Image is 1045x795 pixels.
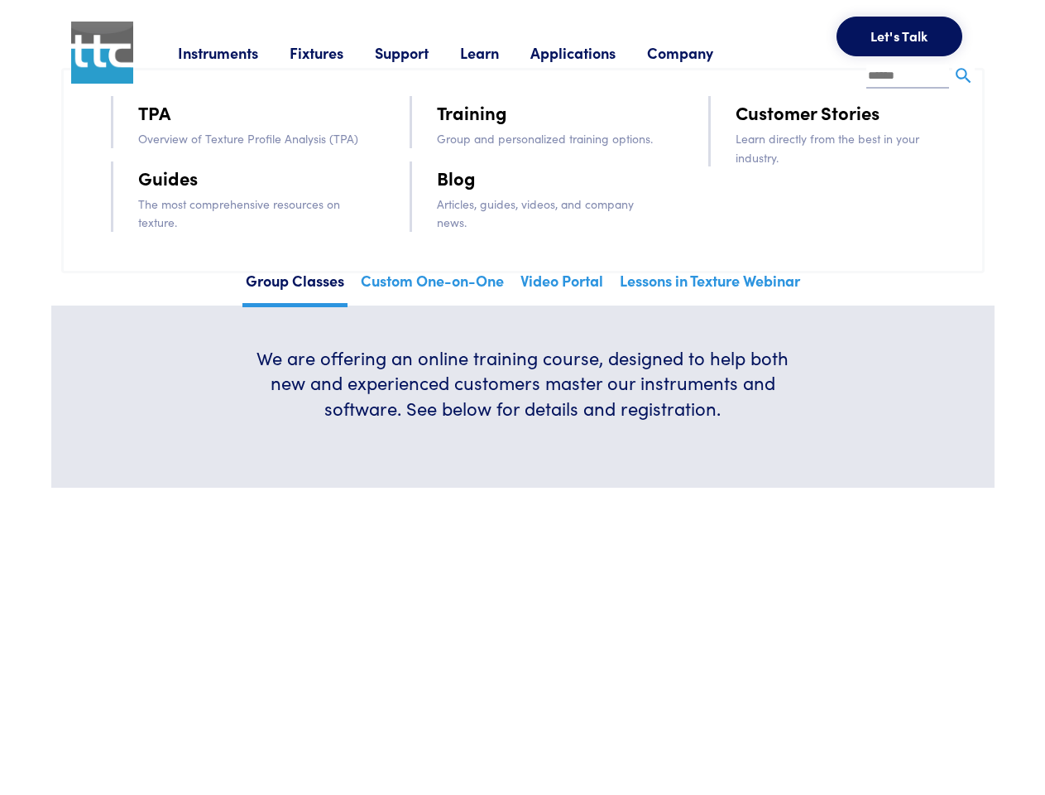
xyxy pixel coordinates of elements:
p: Learn directly from the best in your industry. [736,129,961,166]
p: Overview of Texture Profile Analysis (TPA) [138,129,363,147]
a: Instruments [178,42,290,63]
a: Lessons in Texture Webinar [616,267,803,303]
button: Let's Talk [836,17,962,56]
a: Company [647,42,745,63]
a: Blog [437,163,476,192]
p: Articles, guides, videos, and company news. [437,195,662,232]
a: Customer Stories [736,98,880,127]
a: Custom One-on-One [357,267,507,303]
a: Group Classes [242,267,348,307]
h6: We are offering an online training course, designed to help both new and experienced customers ma... [245,345,801,422]
a: Guides [138,163,198,192]
img: ttc_logo_1x1_v1.0.png [71,22,133,84]
a: Applications [530,42,647,63]
a: Training [437,98,507,127]
p: Group and personalized training options. [437,129,662,147]
a: TPA [138,98,170,127]
a: Support [375,42,460,63]
p: The most comprehensive resources on texture. [138,195,363,232]
a: Video Portal [517,267,606,303]
a: Learn [460,42,530,63]
a: Fixtures [290,42,375,63]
